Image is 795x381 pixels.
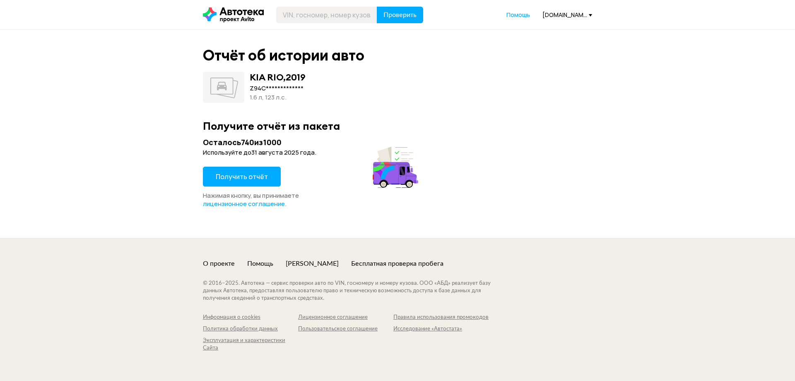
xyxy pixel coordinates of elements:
[203,337,298,352] a: Эксплуатация и характеристики Сайта
[203,325,298,333] a: Политика обработки данных
[203,148,421,157] div: Используйте до 31 августа 2025 года .
[377,7,423,23] button: Проверить
[286,259,339,268] a: [PERSON_NAME]
[203,199,285,208] span: лицензионное соглашение
[203,137,421,148] div: Осталось 740 из 1000
[383,12,417,18] span: Проверить
[203,119,592,132] div: Получите отчёт из пакета
[542,11,592,19] div: [DOMAIN_NAME][EMAIL_ADDRESS][DOMAIN_NAME]
[506,11,530,19] a: Помощь
[203,200,285,208] a: лицензионное соглашение
[250,72,306,83] div: KIA RIO , 2019
[298,314,393,321] a: Лицензионное соглашение
[351,259,443,268] a: Бесплатная проверка пробега
[203,314,298,321] a: Информация о cookies
[247,259,273,268] a: Помощь
[203,280,507,302] div: © 2016– 2025 . Автотека — сервис проверки авто по VIN, госномеру и номеру кузова. ООО «АБД» реали...
[203,46,364,64] div: Отчёт об истории авто
[203,191,299,208] span: Нажимая кнопку, вы принимаете .
[298,325,393,333] a: Пользовательское соглашение
[203,167,281,187] button: Получить отчёт
[216,172,268,181] span: Получить отчёт
[250,93,306,102] div: 1.6 л, 123 л.c.
[393,314,489,321] a: Правила использования промокодов
[393,325,489,333] a: Исследование «Автостата»
[203,259,235,268] a: О проекте
[276,7,377,23] input: VIN, госномер, номер кузова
